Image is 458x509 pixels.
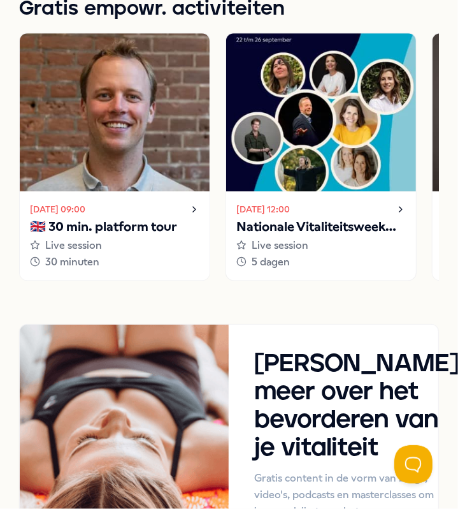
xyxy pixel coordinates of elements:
a: [DATE] 09:00🇬🇧 30 min. platform tourLive session30 minuten [19,33,210,281]
p: Nationale Vitaliteitsweek 2025 [236,217,406,237]
div: Live session [236,237,406,254]
div: 30 minuten [30,254,199,270]
img: activity image [226,33,416,191]
a: [DATE] 12:00Nationale Vitaliteitsweek 2025Live session5 dagen [225,33,417,281]
p: 🇬🇧 30 min. platform tour [30,217,199,237]
time: [DATE] 12:00 [236,202,290,216]
div: 5 dagen [236,254,406,270]
div: Live session [30,237,199,254]
img: activity image [20,33,210,191]
time: [DATE] 09:00 [30,202,85,216]
iframe: Help Scout Beacon - Open [394,445,433,483]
